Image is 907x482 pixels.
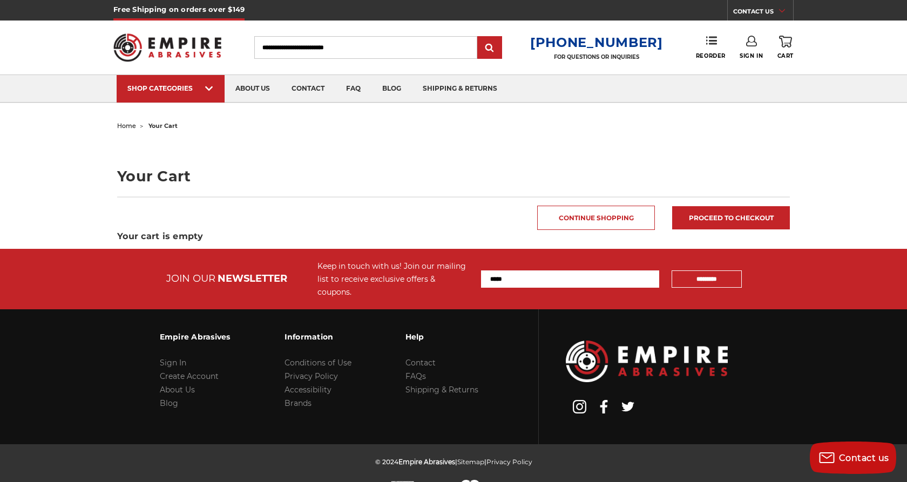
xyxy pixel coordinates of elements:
[160,325,231,348] h3: Empire Abrasives
[148,122,178,130] span: your cart
[672,206,790,229] a: Proceed to checkout
[530,35,663,50] a: [PHONE_NUMBER]
[479,37,500,59] input: Submit
[117,230,790,243] h3: Your cart is empty
[405,371,426,381] a: FAQs
[225,75,281,103] a: about us
[117,169,790,184] h1: Your Cart
[160,398,178,408] a: Blog
[335,75,371,103] a: faq
[371,75,412,103] a: blog
[405,385,478,395] a: Shipping & Returns
[405,325,478,348] h3: Help
[777,36,794,59] a: Cart
[412,75,508,103] a: shipping & returns
[166,273,215,284] span: JOIN OUR
[285,385,331,395] a: Accessibility
[566,341,728,382] img: Empire Abrasives Logo Image
[218,273,287,284] span: NEWSLETTER
[537,206,655,230] a: Continue Shopping
[160,371,219,381] a: Create Account
[457,458,484,466] a: Sitemap
[317,260,470,298] div: Keep in touch with us! Join our mailing list to receive exclusive offers & coupons.
[839,453,889,463] span: Contact us
[117,122,136,130] a: home
[160,385,195,395] a: About Us
[696,52,726,59] span: Reorder
[530,53,663,60] p: FOR QUESTIONS OR INQUIRIES
[810,442,896,474] button: Contact us
[281,75,335,103] a: contact
[777,52,794,59] span: Cart
[740,52,763,59] span: Sign In
[398,458,455,466] span: Empire Abrasives
[375,455,532,469] p: © 2024 | |
[285,325,351,348] h3: Information
[127,84,214,92] div: SHOP CATEGORIES
[285,398,312,408] a: Brands
[405,358,436,368] a: Contact
[285,371,338,381] a: Privacy Policy
[733,5,793,21] a: CONTACT US
[160,358,186,368] a: Sign In
[113,26,221,69] img: Empire Abrasives
[696,36,726,59] a: Reorder
[486,458,532,466] a: Privacy Policy
[285,358,351,368] a: Conditions of Use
